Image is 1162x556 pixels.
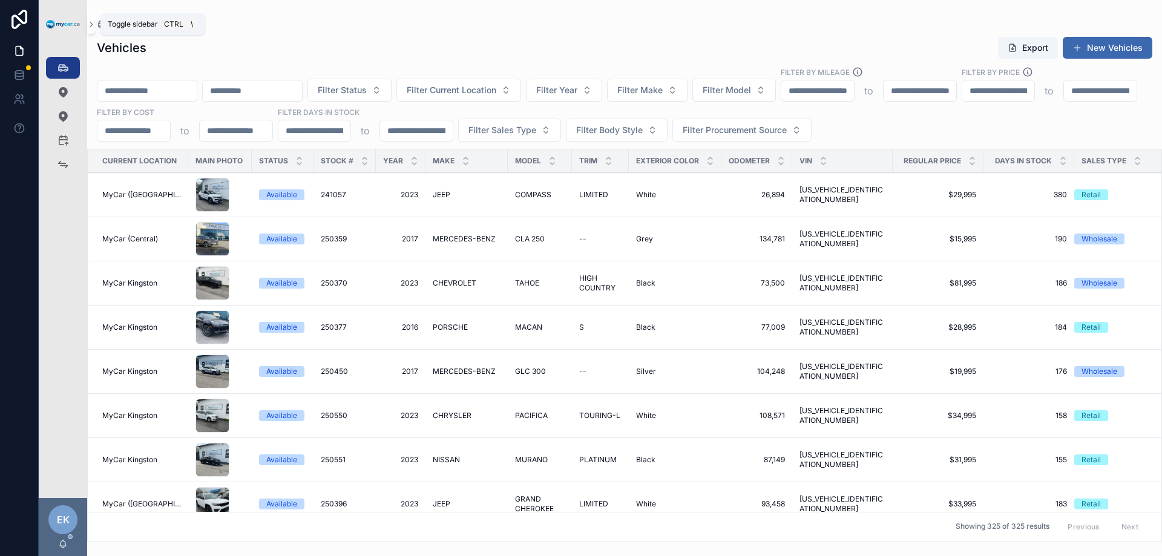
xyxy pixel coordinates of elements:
[991,367,1067,376] span: 176
[636,156,699,166] span: Exterior Color
[433,499,501,509] a: JEEP
[102,322,181,332] a: MyCar Kingston
[636,234,714,244] a: Grey
[991,234,1067,244] a: 190
[39,48,87,191] div: scrollable content
[729,367,785,376] a: 104,248
[900,190,976,200] a: $29,995
[900,411,976,420] a: $34,995
[672,119,812,142] button: Select Button
[383,278,418,288] span: 2023
[729,411,785,420] span: 108,571
[515,322,565,332] a: MACAN
[321,455,346,465] span: 250551
[579,234,586,244] span: --
[383,367,418,376] span: 2017
[729,322,785,332] a: 77,009
[515,156,541,166] span: Model
[729,156,770,166] span: Odometer
[1074,234,1151,244] a: Wholesale
[636,278,714,288] a: Black
[799,229,885,249] a: [US_VEHICLE_IDENTIFICATION_NUMBER]
[515,494,565,514] a: GRAND CHEROKEE
[900,234,976,244] a: $15,995
[266,366,297,377] div: Available
[799,273,885,293] a: [US_VEHICLE_IDENTIFICATION_NUMBER]
[102,234,181,244] a: MyCar (Central)
[526,79,602,102] button: Select Button
[102,367,157,376] span: MyCar Kingston
[433,156,455,166] span: Make
[433,455,460,465] span: NISSAN
[515,411,548,420] span: PACIFICA
[991,278,1067,288] a: 186
[991,411,1067,420] a: 158
[46,20,80,29] img: App logo
[195,156,243,166] span: Main Photo
[383,322,418,332] a: 2016
[729,455,785,465] span: 87,149
[321,190,346,200] span: 241057
[433,234,501,244] a: MERCEDES-BENZ
[729,278,785,288] a: 73,500
[692,79,776,102] button: Select Button
[515,190,565,200] a: COMPASS
[566,119,668,142] button: Select Button
[515,278,539,288] span: TAHOE
[1082,499,1101,509] div: Retail
[799,494,885,514] a: [US_VEHICLE_IDENTIFICATION_NUMBER]
[187,19,197,29] span: \
[180,123,189,138] p: to
[799,362,885,381] span: [US_VEHICLE_IDENTIFICATION_NUMBER]
[799,406,885,425] span: [US_VEHICLE_IDENTIFICATION_NUMBER]
[579,190,608,200] span: LIMITED
[102,190,181,200] a: MyCar ([GEOGRAPHIC_DATA])
[799,156,812,166] span: VIN
[636,455,714,465] a: Black
[636,367,656,376] span: Silver
[900,322,976,332] a: $28,995
[102,499,181,509] span: MyCar ([GEOGRAPHIC_DATA])
[433,322,468,332] span: PORSCHE
[321,411,369,420] a: 250550
[321,234,347,244] span: 250359
[799,185,885,204] span: [US_VEHICLE_IDENTIFICATION_NUMBER]
[433,322,501,332] a: PORSCHE
[515,234,565,244] a: CLA 250
[515,367,565,376] a: GLC 300
[636,499,656,509] span: White
[102,278,181,288] a: MyCar Kingston
[579,455,617,465] span: PLATINUM
[102,234,158,244] span: MyCar (Central)
[433,455,501,465] a: NISSAN
[636,411,714,420] a: White
[102,411,181,420] a: MyCar Kingston
[259,454,306,465] a: Available
[962,67,1020,77] label: FILTER BY PRICE
[900,455,976,465] span: $31,995
[900,367,976,376] a: $19,995
[515,234,545,244] span: CLA 250
[991,322,1067,332] a: 184
[468,124,536,136] span: Filter Sales Type
[266,499,297,509] div: Available
[321,411,347,420] span: 250550
[1082,410,1101,421] div: Retail
[321,367,348,376] span: 250450
[729,190,785,200] a: 26,894
[321,322,369,332] a: 250377
[900,499,976,509] a: $33,995
[636,411,656,420] span: White
[1082,189,1101,200] div: Retail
